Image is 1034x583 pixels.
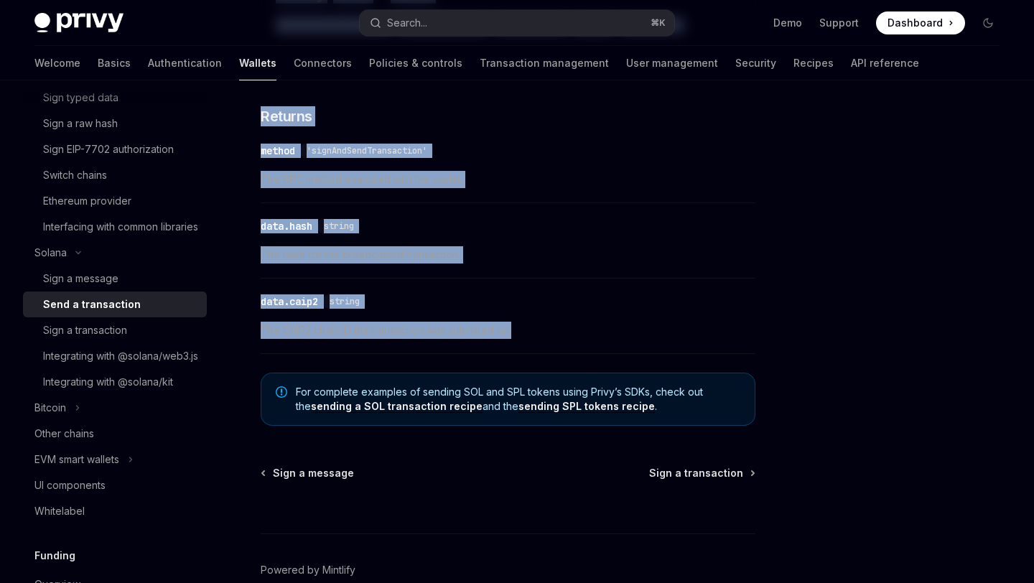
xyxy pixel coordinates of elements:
a: Powered by Mintlify [261,563,355,577]
span: The RPC method executed with the wallet. [261,171,755,188]
span: The CAIP2 chain ID the transaction was submitted on. [261,322,755,339]
svg: Note [276,386,287,398]
a: Ethereum provider [23,188,207,214]
a: Other chains [23,421,207,447]
div: Integrating with @solana/kit [43,373,173,391]
div: Solana [34,244,67,261]
div: Switch chains [43,167,107,184]
img: dark logo [34,13,124,33]
div: Integrating with @solana/web3.js [43,348,198,365]
div: data.caip2 [261,294,318,309]
a: Welcome [34,46,80,80]
a: Send a transaction [23,291,207,317]
a: Support [819,16,859,30]
a: Sign a transaction [23,317,207,343]
a: Sign a raw hash [23,111,207,136]
button: Toggle EVM smart wallets section [23,447,207,472]
a: Authentication [148,46,222,80]
div: Other chains [34,425,94,442]
a: UI components [23,472,207,498]
a: API reference [851,46,919,80]
a: sending SPL tokens recipe [518,400,655,413]
span: string [330,296,360,307]
span: ⌘ K [651,17,666,29]
a: Dashboard [876,11,965,34]
span: For complete examples of sending SOL and SPL tokens using Privy’s SDKs, check out the and the . [296,385,740,414]
div: Ethereum provider [43,192,131,210]
span: Dashboard [888,16,943,30]
div: Send a transaction [43,296,141,313]
a: User management [626,46,718,80]
a: Sign EIP-7702 authorization [23,136,207,162]
span: Sign a message [273,466,354,480]
div: method [261,144,295,158]
button: Toggle Solana section [23,240,207,266]
div: UI components [34,477,106,494]
span: 'signAndSendTransaction' [307,145,427,157]
a: Security [735,46,776,80]
span: Returns [261,106,312,126]
a: Integrating with @solana/kit [23,369,207,395]
div: Whitelabel [34,503,85,520]
a: Basics [98,46,131,80]
div: Bitcoin [34,399,66,416]
a: Recipes [793,46,834,80]
a: Sign a message [262,466,354,480]
div: data.hash [261,219,312,233]
div: Sign a transaction [43,322,127,339]
span: Sign a transaction [649,466,743,480]
div: Sign a message [43,270,118,287]
div: Sign EIP-7702 authorization [43,141,174,158]
a: Transaction management [480,46,609,80]
a: Connectors [294,46,352,80]
a: Integrating with @solana/web3.js [23,343,207,369]
div: EVM smart wallets [34,451,119,468]
a: Switch chains [23,162,207,188]
a: Demo [773,16,802,30]
a: Whitelabel [23,498,207,524]
div: Search... [387,14,427,32]
a: sending a SOL transaction recipe [311,400,483,413]
a: Interfacing with common libraries [23,214,207,240]
a: Sign a transaction [649,466,754,480]
h5: Funding [34,547,75,564]
a: Policies & controls [369,46,462,80]
button: Toggle dark mode [977,11,1000,34]
a: Sign a message [23,266,207,291]
button: Toggle Bitcoin section [23,395,207,421]
div: Interfacing with common libraries [43,218,198,235]
button: Open search [360,10,674,36]
div: Sign a raw hash [43,115,118,132]
span: string [324,220,354,232]
a: Wallets [239,46,276,80]
span: The hash for the broadcasted transaction. [261,246,755,263]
